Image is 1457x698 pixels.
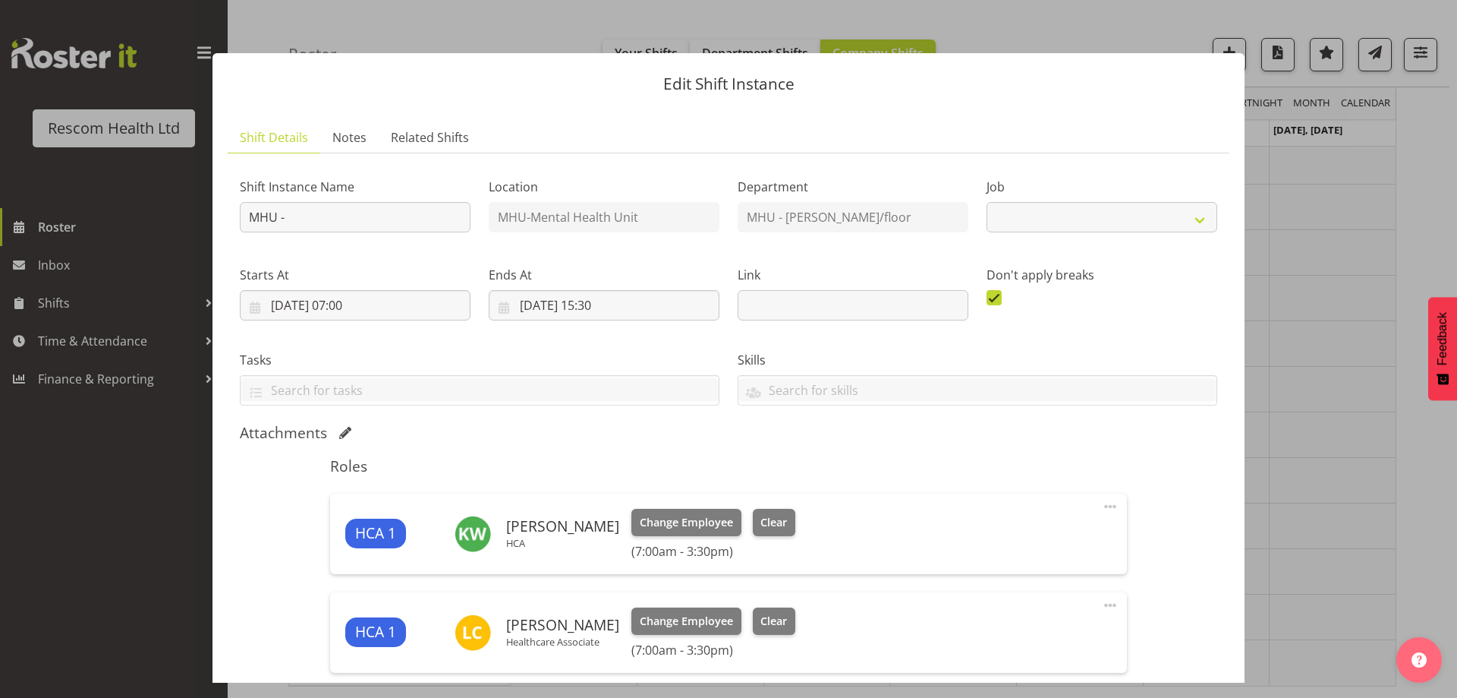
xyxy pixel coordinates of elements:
[240,351,719,369] label: Tasks
[738,178,968,196] label: Department
[738,266,968,284] label: Link
[506,636,619,648] p: Healthcare Associate
[455,516,491,552] img: kaye-wishart6896.jpg
[738,378,1216,402] input: Search for skills
[240,266,470,284] label: Starts At
[640,613,733,630] span: Change Employee
[228,76,1229,92] p: Edit Shift Instance
[640,514,733,531] span: Change Employee
[355,621,396,643] span: HCA 1
[738,351,1217,369] label: Skills
[489,266,719,284] label: Ends At
[506,518,619,535] h6: [PERSON_NAME]
[240,424,327,442] h5: Attachments
[1428,297,1457,400] button: Feedback - Show survey
[1436,312,1449,365] span: Feedback
[987,266,1217,284] label: Don't apply breaks
[241,378,719,402] input: Search for tasks
[760,514,787,531] span: Clear
[631,509,741,536] button: Change Employee
[240,202,470,232] input: Shift Instance Name
[631,608,741,635] button: Change Employee
[506,537,619,549] p: HCA
[753,608,796,635] button: Clear
[240,290,470,321] input: Click to select...
[330,457,1126,475] h5: Roles
[631,544,795,559] h6: (7:00am - 3:30pm)
[391,128,469,147] span: Related Shifts
[489,290,719,321] input: Click to select...
[753,509,796,536] button: Clear
[987,178,1217,196] label: Job
[1411,652,1427,668] img: help-xxl-2.png
[240,128,308,147] span: Shift Details
[455,614,491,651] img: liz-collett9727.jpg
[631,643,795,658] h6: (7:00am - 3:30pm)
[355,523,396,545] span: HCA 1
[506,617,619,633] h6: [PERSON_NAME]
[240,178,470,196] label: Shift Instance Name
[489,178,719,196] label: Location
[332,128,367,147] span: Notes
[760,613,787,630] span: Clear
